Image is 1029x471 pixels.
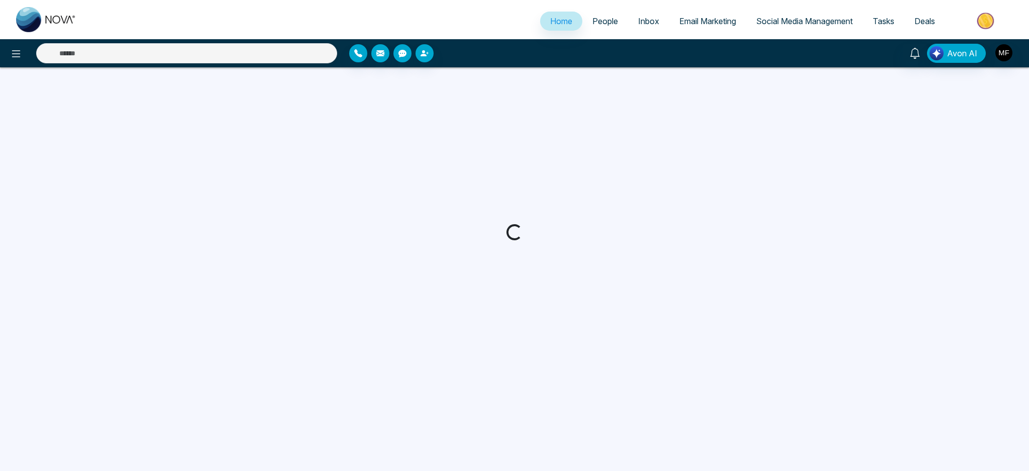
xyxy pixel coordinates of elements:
img: Market-place.gif [950,10,1023,32]
a: Tasks [863,12,904,31]
span: Inbox [638,16,659,26]
span: Deals [914,16,935,26]
img: Nova CRM Logo [16,7,76,32]
a: Inbox [628,12,669,31]
a: Deals [904,12,945,31]
button: Avon AI [927,44,986,63]
span: Social Media Management [756,16,853,26]
a: Home [540,12,582,31]
a: Social Media Management [746,12,863,31]
a: People [582,12,628,31]
a: Email Marketing [669,12,746,31]
span: People [592,16,618,26]
span: Email Marketing [679,16,736,26]
img: User Avatar [995,44,1012,61]
span: Home [550,16,572,26]
span: Tasks [873,16,894,26]
span: Avon AI [947,47,977,59]
img: Lead Flow [930,46,944,60]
